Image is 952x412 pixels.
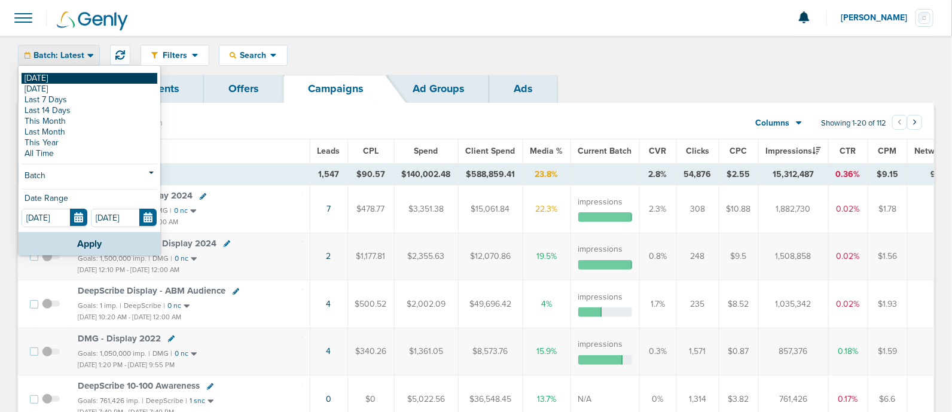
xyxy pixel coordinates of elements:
[489,75,557,103] a: Ads
[578,146,632,156] span: Current Batch
[676,185,719,233] td: 308
[719,163,758,185] td: $2.55
[523,280,570,328] td: 4%
[394,233,458,280] td: $2,355.63
[719,328,758,375] td: $0.87
[394,328,458,375] td: $1,361.05
[828,328,868,375] td: 0.18%
[458,280,523,328] td: $49,696.42
[204,75,283,103] a: Offers
[828,163,868,185] td: 0.36%
[578,394,592,404] span: N/A
[394,280,458,328] td: $2,002.09
[388,75,489,103] a: Ad Groups
[158,50,192,60] span: Filters
[458,185,523,233] td: $15,061.84
[758,185,828,233] td: 1,882,730
[523,233,570,280] td: 19.5%
[174,206,188,215] small: 0 nc
[828,280,868,328] td: 0.02%
[167,301,181,310] small: 0 nc
[578,291,623,303] label: impressions
[78,285,225,296] span: DeepScribe Display - ABM Audience
[719,185,758,233] td: $10.88
[327,204,331,214] a: 7
[78,349,150,358] small: Goals: 1,050,000 imp. |
[676,328,719,375] td: 1,571
[78,380,200,391] span: DeepScribe 10-100 Awareness
[22,105,157,116] a: Last 14 Days
[78,301,121,310] small: Goals: 1 imp. |
[57,11,128,30] img: Genly
[347,328,394,375] td: $340.26
[22,127,157,138] a: Last Month
[152,349,172,358] small: DMG |
[394,185,458,233] td: $3,351.38
[758,328,828,375] td: 857,376
[146,396,187,405] small: DeepScribe |
[414,146,438,156] span: Spend
[766,146,821,156] span: Impressions
[78,361,175,369] small: [DATE] 1:20 PM - [DATE] 9:55 PM
[878,146,897,156] span: CPM
[676,233,719,280] td: 248
[78,333,161,344] span: DMG - Display 2022
[78,313,181,321] small: [DATE] 10:20 AM - [DATE] 12:00 AM
[523,185,570,233] td: 22.3%
[719,233,758,280] td: $9.5
[868,233,907,280] td: $1.56
[578,196,623,208] label: impressions
[686,146,709,156] span: Clicks
[649,146,667,156] span: CVR
[121,75,204,103] a: Clients
[868,163,907,185] td: $9.15
[152,254,172,263] small: DMG |
[363,146,379,156] span: CPL
[33,51,84,60] span: Batch: Latest
[22,169,157,184] a: Batch
[124,301,165,310] small: DeepScribe |
[190,396,205,405] small: 1 snc
[318,146,340,156] span: Leads
[22,194,157,209] div: Date Range
[78,396,144,405] small: Goals: 761,426 imp. |
[152,206,172,215] small: DMG |
[756,117,790,129] span: Columns
[458,163,523,185] td: $588,859.41
[821,118,886,129] span: Showing 1-20 of 112
[78,266,179,274] small: [DATE] 12:10 PM - [DATE] 12:00 AM
[828,185,868,233] td: 0.02%
[578,338,623,350] label: impressions
[639,328,676,375] td: 0.3%
[578,243,623,255] label: impressions
[719,280,758,328] td: $8.52
[22,138,157,148] a: This Year
[394,163,458,185] td: $140,002.48
[639,163,676,185] td: 2.8%
[22,94,157,105] a: Last 7 Days
[907,115,922,130] button: Go to next page
[758,233,828,280] td: 1,508,858
[892,117,922,131] ul: Pagination
[18,75,121,103] a: Dashboard
[676,280,719,328] td: 235
[310,163,347,185] td: 1,547
[758,280,828,328] td: 1,035,342
[327,251,331,261] a: 2
[730,146,747,156] span: CPC
[326,394,331,404] a: 0
[175,254,188,263] small: 0 nc
[22,73,157,84] a: [DATE]
[22,116,157,127] a: This Month
[868,185,907,233] td: $1.78
[175,349,188,358] small: 0 nc
[841,14,916,22] span: [PERSON_NAME]
[347,233,394,280] td: $1,177.81
[283,75,388,103] a: Campaigns
[840,146,856,156] span: CTR
[523,328,570,375] td: 15.9%
[523,163,570,185] td: 23.8%
[327,346,331,356] a: 4
[530,146,563,156] span: Media %
[639,233,676,280] td: 0.8%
